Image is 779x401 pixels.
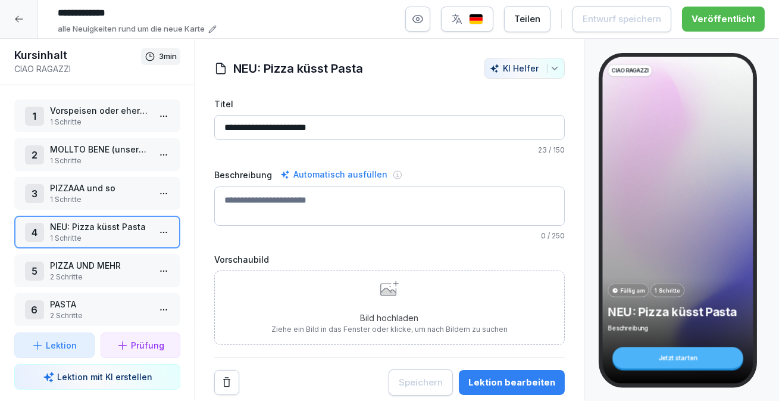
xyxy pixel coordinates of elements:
h1: NEU: Pizza küsst Pasta [233,60,363,77]
div: Teilen [514,13,540,26]
button: Lektion bearbeiten [459,370,565,395]
div: 5 [25,262,44,281]
span: 0 [541,231,546,240]
p: CIAO RAGAZZI [14,63,141,75]
img: de.svg [469,14,483,25]
p: Prüfung [131,339,164,352]
p: 3 min [159,51,177,63]
p: PASTA [50,298,149,310]
p: 1 Schritte [50,117,149,128]
div: 1 [25,107,44,126]
label: Vorschaubild [214,253,565,266]
p: Vorspeisen oder eher gesagt Antipasti [50,104,149,117]
p: 2 Schritte [50,272,149,282]
p: CIAO RAGAZZI [611,67,648,75]
div: 5PIZZA UND MEHR2 Schritte [14,254,180,287]
button: Prüfung [101,332,181,358]
p: MOLLTO BENE (unsere Salate [50,143,149,156]
p: 1 Schritte [50,233,149,244]
div: 3 [25,184,44,203]
h1: Kursinhalt [14,48,141,63]
p: 1 Schritte [50,156,149,166]
label: Titel [214,98,565,110]
div: Lektion bearbeiten [468,376,555,389]
div: 6 [25,300,44,319]
div: 4 [25,223,44,242]
div: Speichern [399,376,443,389]
div: 6PASTA2 Schritte [14,293,180,326]
div: 3PIZZAAA und so1 Schritte [14,177,180,210]
p: 2 Schritte [50,310,149,321]
button: Speichern [389,369,453,396]
span: 23 [538,145,547,154]
div: 2 [25,145,44,164]
p: Fällig am [620,287,645,295]
button: Entwurf speichern [572,6,671,32]
div: Jetzt starten [612,347,743,368]
p: Lektion [46,339,77,352]
div: 1Vorspeisen oder eher gesagt Antipasti1 Schritte [14,100,180,132]
div: Entwurf speichern [583,13,661,26]
p: Lektion mit KI erstellen [57,371,152,383]
div: 2MOLLTO BENE (unsere Salate1 Schritte [14,138,180,171]
p: / 150 [214,145,565,156]
p: PIZZA UND MEHR [50,259,149,272]
div: 4NEU: Pizza küsst Pasta1 Schritte [14,216,180,248]
div: KI Helfer [490,63,559,73]
p: / 250 [214,231,565,241]
button: Lektion mit KI erstellen [14,364,180,390]
p: alle Neuigkeiten rund um die neue Karte [58,23,205,35]
label: Beschreibung [214,169,272,181]
button: Veröffentlicht [682,7,765,32]
button: Teilen [504,6,550,32]
p: NEU: Pizza küsst Pasta [50,220,149,233]
p: 1 Schritte [655,287,680,295]
p: 1 Schritte [50,194,149,205]
button: Lektion [14,332,95,358]
div: Automatisch ausfüllen [278,167,390,182]
p: Bild hochladen [271,312,508,324]
p: NEU: Pizza küsst Pasta [608,305,747,319]
div: Veröffentlicht [692,13,755,26]
p: Beschreibung [608,324,747,332]
p: PIZZAAA und so [50,182,149,194]
p: Ziehe ein Bild in das Fenster oder klicke, um nach Bildern zu suchen [271,324,508,335]
button: KI Helfer [484,58,565,79]
button: Remove [214,370,239,395]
